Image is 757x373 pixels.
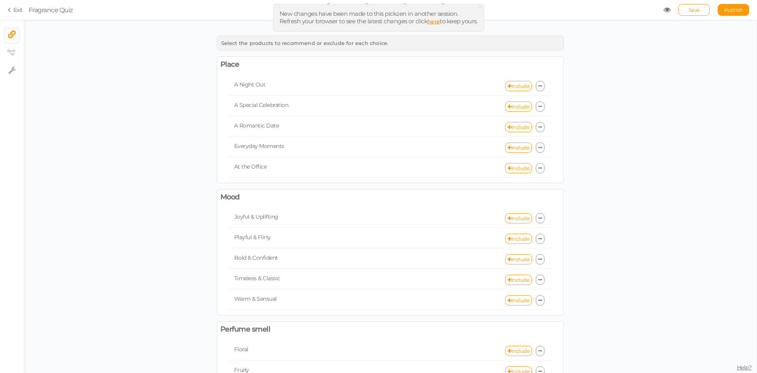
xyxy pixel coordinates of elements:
span: New changes have been made to this pickzen in another session. [280,10,458,17]
div: Fragrance Quiz [29,5,73,15]
a: Include [505,234,532,244]
span: × [477,2,483,13]
a: Exit [8,6,23,14]
a: Include [505,295,532,306]
a: Include [505,163,532,173]
a: Include [505,275,532,285]
li: 1 Questions [310,4,347,12]
span: Bold & Confident [234,254,278,261]
span: A Special Celebration [234,101,289,109]
span: 2 [362,4,371,12]
span: Help? [737,364,752,371]
a: Include [505,346,532,356]
span: to keep yours. [440,17,477,25]
div: Save [678,4,710,16]
span: Refresh your browser to see the latest changes or click [280,17,428,25]
span: A Night Out [234,81,266,88]
span: Timeless & Classic [234,275,280,282]
span: Place [220,60,239,69]
li: 4 Install [424,4,461,12]
a: here [427,18,440,24]
span: Warm & Sensual [234,295,277,302]
span: Mood [220,193,240,202]
span: 1 [324,4,332,12]
span: Select the products to recommend or exclude for each choice. [221,40,389,46]
span: A Romantic Date [234,122,279,129]
span: 4 [438,4,447,12]
a: Include [505,254,532,264]
span: 3 [401,4,409,12]
span: At the Office [234,163,267,170]
li: 2 Products [348,4,385,12]
span: Save [688,7,700,13]
a: Include [505,81,532,91]
a: Include [505,122,532,132]
span: Publish [724,7,743,13]
span: Perfume smell [220,325,270,334]
a: Include [505,213,532,223]
span: Playful & Flirty [234,234,271,241]
li: 3 Linking [386,4,423,12]
a: Include [505,142,532,153]
a: Include [505,101,532,112]
span: Floral [234,346,248,353]
span: Everyday Moments [234,142,284,150]
span: Joyful & Uplifting [234,213,278,220]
